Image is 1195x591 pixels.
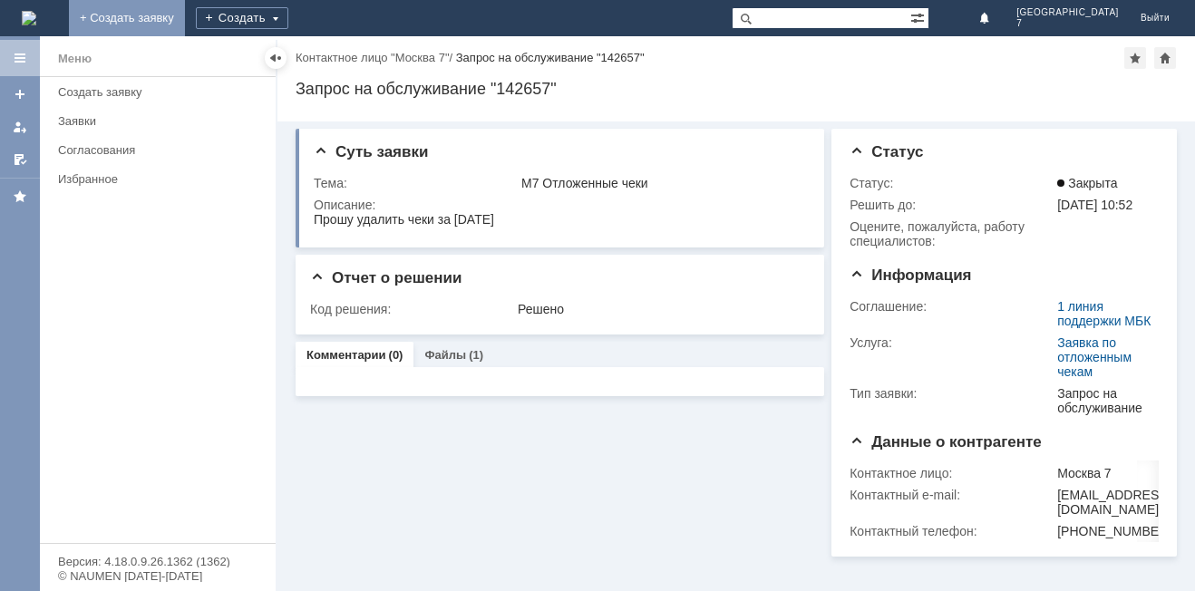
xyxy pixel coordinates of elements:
div: Тема: [314,176,518,190]
span: [GEOGRAPHIC_DATA] [1016,7,1119,18]
div: [EMAIL_ADDRESS][DOMAIN_NAME] [1057,488,1171,517]
div: Согласования [58,143,265,157]
img: logo [22,11,36,25]
div: (1) [469,348,483,362]
div: Описание: [314,198,805,212]
div: Решить до: [850,198,1054,212]
div: Код решения: [310,302,514,316]
span: Статус [850,143,923,160]
div: [PHONE_NUMBER] [1057,524,1171,538]
a: Создать заявку [51,78,272,106]
div: Тип заявки: [850,386,1054,401]
a: Перейти на домашнюю страницу [22,11,36,25]
div: Москва 7 [1057,466,1171,480]
div: М7 Отложенные чеки [521,176,802,190]
span: Отчет о решении [310,269,461,286]
div: Oцените, пожалуйста, работу специалистов: [850,219,1054,248]
a: Заявки [51,107,272,135]
div: Создать заявку [58,85,265,99]
a: 1 линия поддержки МБК [1057,299,1151,328]
span: 7 [1016,18,1119,29]
div: / [296,51,456,64]
div: Создать [196,7,288,29]
div: Контактное лицо: [850,466,1054,480]
span: Данные о контрагенте [850,433,1042,451]
div: Решено [518,302,802,316]
div: Услуга: [850,335,1054,350]
a: Файлы [424,348,466,362]
a: Мои заявки [5,112,34,141]
a: Контактное лицо "Москва 7" [296,51,450,64]
a: Создать заявку [5,80,34,109]
span: Расширенный поиск [910,8,928,25]
a: Комментарии [306,348,386,362]
div: Заявки [58,114,265,128]
div: Версия: 4.18.0.9.26.1362 (1362) [58,556,257,567]
a: Согласования [51,136,272,164]
div: Меню [58,48,92,70]
div: Статус: [850,176,1054,190]
div: © NAUMEN [DATE]-[DATE] [58,570,257,582]
span: Закрыта [1057,176,1117,190]
span: [DATE] 10:52 [1057,198,1132,212]
a: Заявка по отложенным чекам [1057,335,1132,379]
div: Контактный e-mail: [850,488,1054,502]
div: Добавить в избранное [1124,47,1146,69]
span: Информация [850,266,971,284]
div: Запрос на обслуживание "142657" [296,80,1177,98]
div: Избранное [58,172,245,186]
span: Суть заявки [314,143,428,160]
div: Соглашение: [850,299,1054,314]
div: Запрос на обслуживание [1057,386,1151,415]
div: (0) [389,348,403,362]
div: Контактный телефон: [850,524,1054,538]
div: Скрыть меню [265,47,287,69]
a: Мои согласования [5,145,34,174]
div: Запрос на обслуживание "142657" [456,51,645,64]
div: Сделать домашней страницей [1154,47,1176,69]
